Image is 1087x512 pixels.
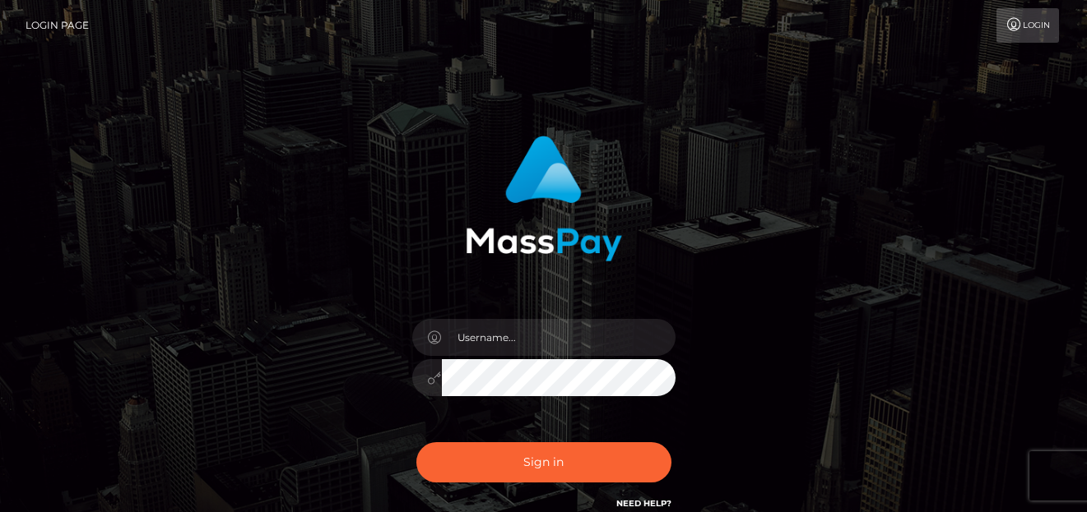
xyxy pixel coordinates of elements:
a: Login Page [26,8,89,43]
input: Username... [442,319,676,356]
a: Need Help? [616,498,671,509]
img: MassPay Login [466,136,622,261]
button: Sign in [416,442,671,482]
a: Login [996,8,1059,43]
